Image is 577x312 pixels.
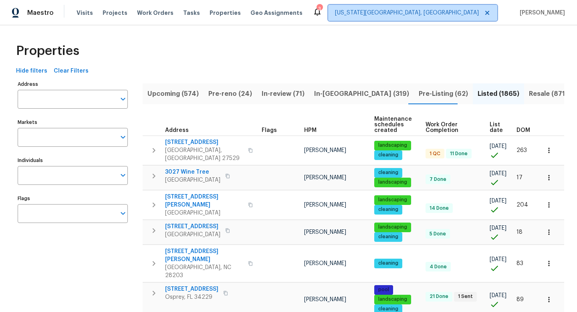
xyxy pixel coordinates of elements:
span: cleaning [375,206,401,213]
span: landscaping [375,224,410,231]
span: Pre-reno (24) [208,88,252,99]
span: cleaning [375,233,401,240]
span: landscaping [375,142,410,149]
span: 17 [516,175,523,180]
span: Maestro [27,9,54,17]
span: [STREET_ADDRESS] [165,223,220,231]
span: 1 Sent [455,293,476,300]
span: [PERSON_NAME] [304,202,346,208]
span: 21 Done [426,293,452,300]
span: [STREET_ADDRESS][PERSON_NAME] [165,193,243,209]
span: 11 Done [447,150,471,157]
span: [STREET_ADDRESS] [165,138,243,146]
span: [PERSON_NAME] [304,175,346,180]
span: List date [490,122,503,133]
span: Properties [210,9,241,17]
button: Clear Filters [50,64,92,79]
span: [DATE] [490,257,506,262]
span: [GEOGRAPHIC_DATA], [GEOGRAPHIC_DATA] 27529 [165,146,243,162]
span: Clear Filters [54,66,89,76]
span: landscaping [375,197,410,203]
div: 3 [317,5,322,13]
button: Open [117,93,129,105]
span: [US_STATE][GEOGRAPHIC_DATA], [GEOGRAPHIC_DATA] [335,9,479,17]
span: [DATE] [490,198,506,204]
span: landscaping [375,296,410,303]
label: Individuals [18,158,128,163]
span: 1 QC [426,150,444,157]
span: 4 Done [426,263,450,270]
span: 3027 Wine Tree [165,168,220,176]
span: 89 [516,297,524,302]
span: 14 Done [426,205,452,212]
button: Open [117,208,129,219]
span: Properties [16,47,79,55]
span: HPM [304,128,317,133]
span: cleaning [375,169,401,176]
span: [GEOGRAPHIC_DATA] [165,176,220,184]
button: Open [117,170,129,181]
span: 204 [516,202,528,208]
span: [PERSON_NAME] [304,229,346,235]
span: Work Orders [137,9,174,17]
span: cleaning [375,152,401,158]
span: [GEOGRAPHIC_DATA] [165,209,243,217]
span: Pre-Listing (62) [419,88,468,99]
label: Markets [18,120,128,125]
span: Upcoming (574) [147,88,199,99]
span: Hide filters [16,66,47,76]
span: [GEOGRAPHIC_DATA], NC 28203 [165,263,243,280]
span: 83 [516,261,523,266]
span: Visits [77,9,93,17]
span: Resale (871) [529,88,567,99]
span: Geo Assignments [250,9,303,17]
span: cleaning [375,260,401,267]
span: pool [375,286,392,293]
span: [PERSON_NAME] [304,297,346,302]
span: [PERSON_NAME] [304,261,346,266]
span: In-review (71) [262,88,305,99]
span: [PERSON_NAME] [516,9,565,17]
span: DOM [516,128,530,133]
label: Flags [18,196,128,201]
span: [DATE] [490,144,506,149]
span: [DATE] [490,171,506,176]
span: Flags [262,128,277,133]
span: 5 Done [426,231,449,237]
span: 263 [516,148,527,153]
span: [DATE] [490,293,506,298]
span: Address [165,128,189,133]
span: 7 Done [426,176,450,183]
span: [GEOGRAPHIC_DATA] [165,231,220,239]
span: [DATE] [490,225,506,231]
span: Osprey, FL 34229 [165,293,218,301]
span: Work Order Completion [426,122,476,133]
span: Listed (1865) [478,88,519,99]
span: landscaping [375,179,410,186]
span: [STREET_ADDRESS][PERSON_NAME] [165,247,243,263]
span: In-[GEOGRAPHIC_DATA] (319) [314,88,409,99]
span: Tasks [183,10,200,16]
label: Address [18,82,128,87]
span: Maintenance schedules created [374,116,412,133]
span: [STREET_ADDRESS] [165,285,218,293]
span: [PERSON_NAME] [304,148,346,153]
button: Open [117,132,129,143]
button: Hide filters [13,64,50,79]
span: Projects [103,9,127,17]
span: 18 [516,229,523,235]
